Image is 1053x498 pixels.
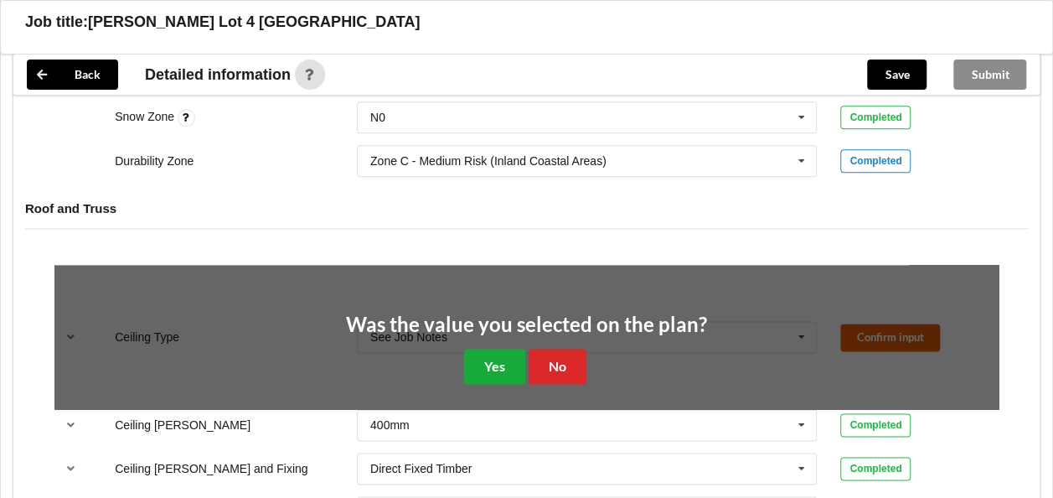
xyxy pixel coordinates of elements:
div: Zone C - Medium Risk (Inland Coastal Areas) [370,155,607,167]
span: Detailed information [145,67,291,82]
div: Completed [840,149,911,173]
div: Completed [840,106,911,129]
label: Durability Zone [115,154,194,168]
h3: Job title: [25,13,88,32]
div: Completed [840,413,911,437]
label: Snow Zone [115,110,178,123]
h3: [PERSON_NAME] Lot 4 [GEOGRAPHIC_DATA] [88,13,420,32]
label: Ceiling [PERSON_NAME] [115,418,250,432]
button: reference-toggle [54,454,87,484]
h4: Roof and Truss [25,200,1028,216]
div: N0 [370,112,385,123]
button: reference-toggle [54,410,87,440]
div: Direct Fixed Timber [370,463,472,475]
label: Ceiling [PERSON_NAME] and Fixing [115,462,307,475]
button: Back [27,60,118,90]
div: Completed [840,457,911,480]
button: Yes [464,349,525,383]
button: Save [867,60,927,90]
h2: Was the value you selected on the plan? [346,312,707,338]
div: 400mm [370,419,410,431]
button: No [529,349,586,383]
